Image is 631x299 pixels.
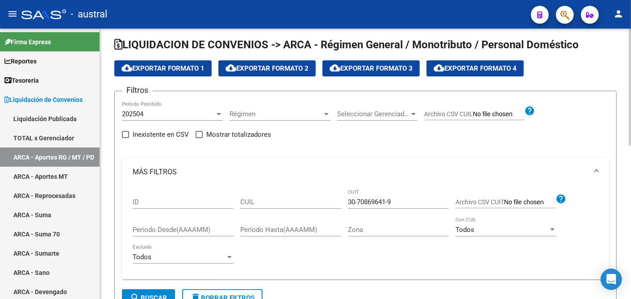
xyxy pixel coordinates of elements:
[114,38,579,51] span: LIQUIDACION DE CONVENIOS -> ARCA - Régimen General / Monotributo / Personal Doméstico
[4,95,83,105] span: Liquidación de Convenios
[556,194,566,204] mat-icon: help
[7,8,18,19] mat-icon: menu
[226,63,236,73] mat-icon: cloud_download
[434,63,444,73] mat-icon: cloud_download
[434,64,517,72] span: Exportar Formato 4
[337,110,410,118] span: Seleccionar Gerenciador
[218,60,316,76] button: Exportar Formato 2
[4,76,39,85] span: Tesorería
[455,198,504,206] span: Archivo CSV CUIT
[426,60,524,76] button: Exportar Formato 4
[4,56,37,66] span: Reportes
[330,63,340,73] mat-icon: cloud_download
[226,64,309,72] span: Exportar Formato 2
[122,186,609,279] div: MÁS FILTROS
[121,63,132,73] mat-icon: cloud_download
[524,105,535,116] mat-icon: help
[424,110,473,118] span: Archivo CSV CUIL
[122,110,143,118] span: 202504
[114,60,212,76] button: Exportar Formato 1
[473,110,524,118] input: Archivo CSV CUIL
[71,4,107,24] span: - austral
[504,198,556,206] input: Archivo CSV CUIT
[133,167,588,177] mat-panel-title: MÁS FILTROS
[455,226,474,234] span: Todos
[206,129,271,140] span: Mostrar totalizadores
[4,37,51,47] span: Firma Express
[322,60,420,76] button: Exportar Formato 3
[601,269,622,290] div: Open Intercom Messenger
[133,253,151,261] span: Todos
[133,129,189,140] span: Inexistente en CSV
[613,8,624,19] mat-icon: person
[122,84,153,97] h3: Filtros
[121,64,205,72] span: Exportar Formato 1
[230,110,322,118] span: Régimen
[330,64,413,72] span: Exportar Formato 3
[122,158,609,186] mat-expansion-panel-header: MÁS FILTROS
